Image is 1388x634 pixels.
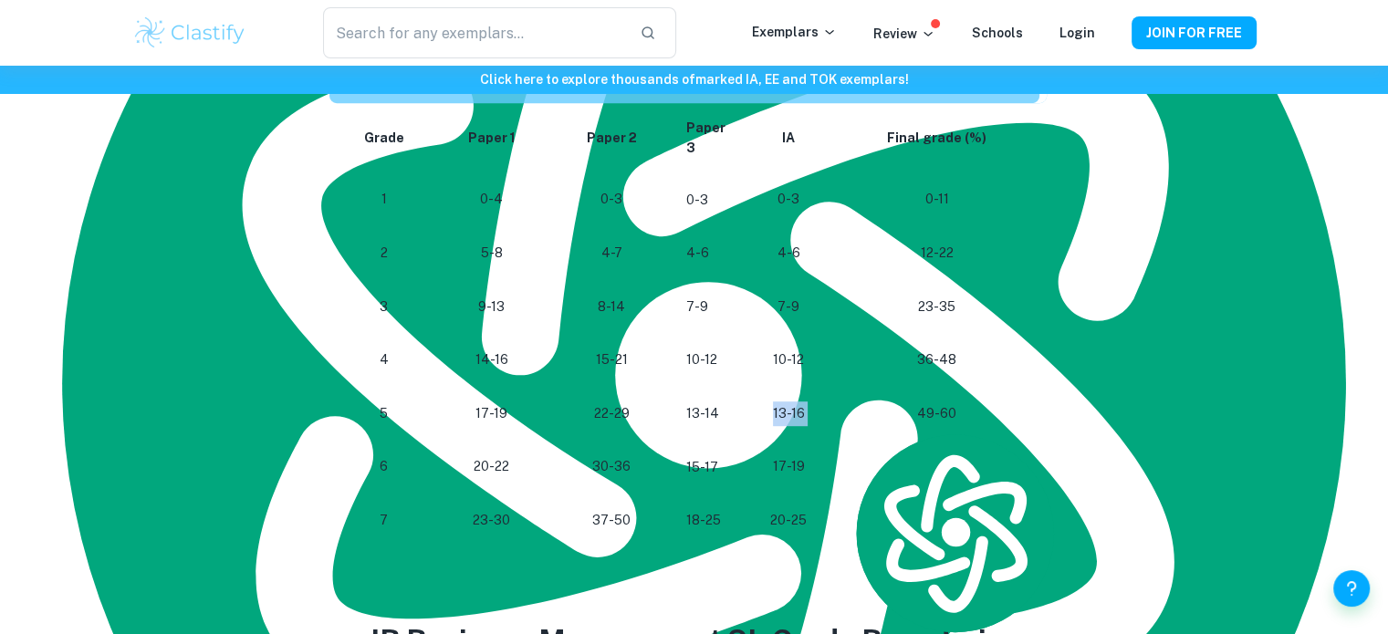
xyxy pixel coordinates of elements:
[587,130,637,145] strong: Paper 2
[757,348,820,372] p: 10-12
[351,454,417,479] p: 6
[566,295,657,319] p: 8-14
[468,130,516,145] strong: Paper 1
[351,241,417,265] p: 2
[351,187,417,212] p: 1
[672,333,743,387] td: 10-12
[887,130,986,145] strong: Final grade (%)
[782,130,795,145] strong: IA
[566,348,657,372] p: 15-21
[566,241,657,265] p: 4-7
[672,226,743,280] td: 4-6
[850,348,1025,372] p: 36-48
[850,295,1025,319] p: 23-35
[972,26,1023,40] a: Schools
[566,454,657,479] p: 30-36
[752,22,837,42] p: Exemplars
[757,241,820,265] p: 4-6
[672,440,743,494] td: 15-17
[566,187,657,212] p: 0-3
[1059,26,1095,40] a: Login
[351,348,417,372] p: 4
[757,508,820,533] p: 20-25
[757,401,820,426] p: 13-16
[446,508,537,533] p: 23-30
[4,69,1384,89] h6: Click here to explore thousands of marked IA, EE and TOK exemplars !
[672,494,743,547] td: 18-25
[686,120,725,155] strong: Paper 3
[566,508,657,533] p: 37-50
[446,241,537,265] p: 5-8
[351,508,417,533] p: 7
[323,7,624,58] input: Search for any exemplars...
[757,454,820,479] p: 17-19
[351,295,417,319] p: 3
[446,295,537,319] p: 9-13
[757,295,820,319] p: 7-9
[446,454,537,479] p: 20-22
[850,241,1025,265] p: 12-22
[132,15,248,51] img: Clastify logo
[1132,16,1257,49] button: JOIN FOR FREE
[446,348,537,372] p: 14-16
[351,401,417,426] p: 5
[850,401,1025,426] p: 49-60
[1333,570,1370,607] button: Help and Feedback
[873,24,935,44] p: Review
[566,401,657,426] p: 22-29
[364,130,404,145] strong: Grade
[672,387,743,441] td: 13-14
[850,187,1025,212] p: 0-11
[672,280,743,334] td: 7-9
[446,187,537,212] p: 0-4
[757,187,820,212] p: 0-3
[672,172,743,226] td: 0-3
[446,401,537,426] p: 17-19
